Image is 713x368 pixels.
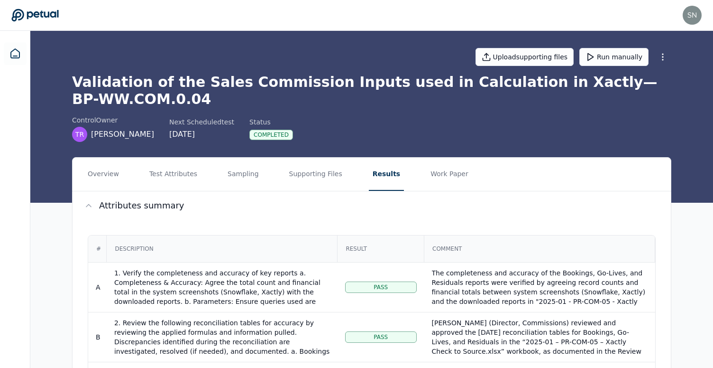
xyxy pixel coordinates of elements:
div: Completed [249,130,293,140]
div: control Owner [72,115,154,125]
img: snir@petual.ai [683,6,702,25]
a: Dashboard [4,42,27,65]
td: B [88,312,107,362]
span: Attributes summary [99,199,184,212]
span: [PERSON_NAME] [91,129,154,140]
button: More Options [654,48,671,66]
td: A [88,262,107,312]
a: Go to Dashboard [11,9,59,22]
nav: Tabs [73,158,671,191]
button: Supporting Files [285,158,346,191]
button: Run manually [579,48,649,66]
div: Result [338,236,423,262]
div: [DATE] [169,129,234,140]
button: Results [369,158,404,191]
div: Next Scheduled test [169,117,234,127]
div: 2. Review the following reconciliation tables for accuracy by reviewing the applied formulas and ... [114,318,330,366]
button: Overview [84,158,123,191]
span: Pass [374,333,388,341]
button: Test Attributes [146,158,201,191]
div: Comment [425,236,654,262]
button: Sampling [224,158,263,191]
button: Uploadsupporting files [475,48,574,66]
button: Attributes summary [73,191,671,220]
div: # [89,236,109,262]
div: 1. Verify the completeness and accuracy of key reports a. Completeness & Accuracy: Agree the tota... [114,268,330,325]
button: Work Paper [427,158,472,191]
span: Pass [374,283,388,291]
h1: Validation of the Sales Commission Inputs used in Calculation in Xactly — BP-WW.COM.0.04 [72,74,671,108]
span: TR [75,130,84,139]
div: Status [249,117,293,127]
div: Description [107,236,337,262]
